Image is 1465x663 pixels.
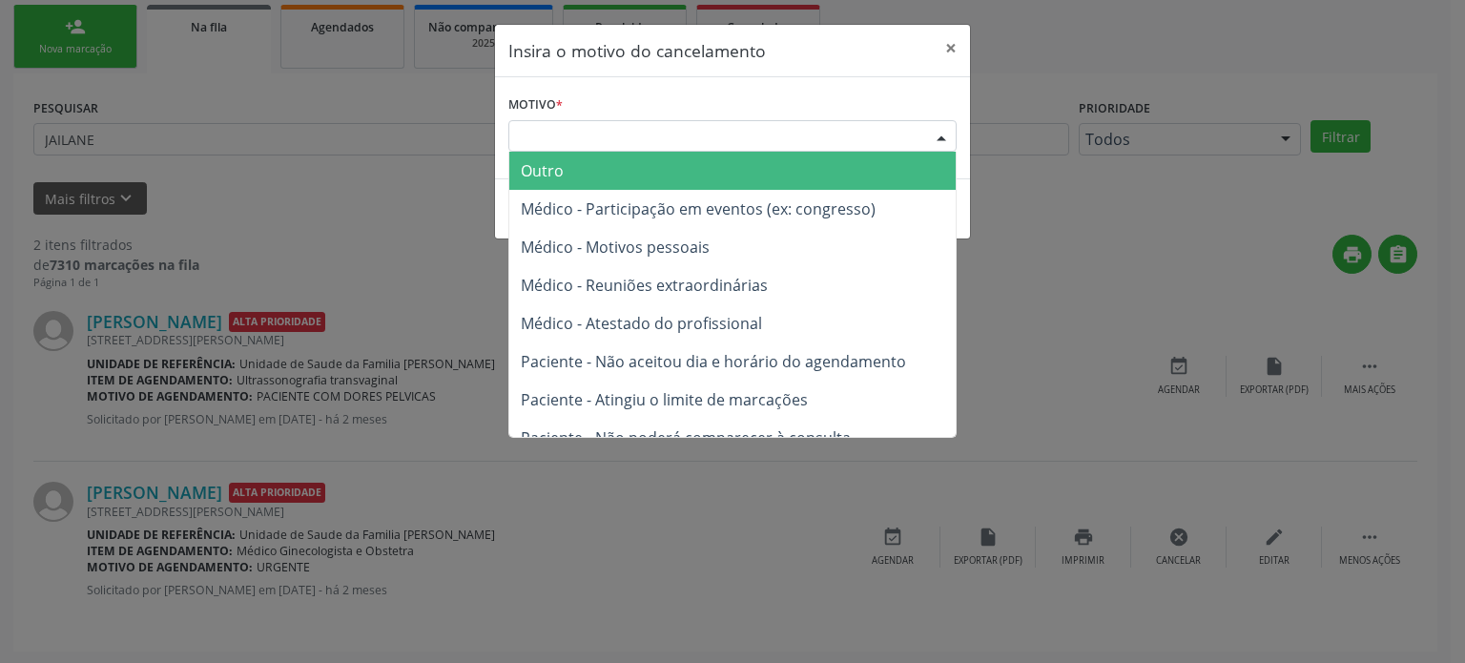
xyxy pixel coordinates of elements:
[521,160,564,181] span: Outro
[508,38,766,63] h5: Insira o motivo do cancelamento
[932,25,970,72] button: Close
[521,351,906,372] span: Paciente - Não aceitou dia e horário do agendamento
[521,275,768,296] span: Médico - Reuniões extraordinárias
[521,313,762,334] span: Médico - Atestado do profissional
[521,198,876,219] span: Médico - Participação em eventos (ex: congresso)
[521,237,710,258] span: Médico - Motivos pessoais
[521,389,808,410] span: Paciente - Atingiu o limite de marcações
[521,427,851,448] span: Paciente - Não poderá comparecer à consulta
[508,91,563,120] label: Motivo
